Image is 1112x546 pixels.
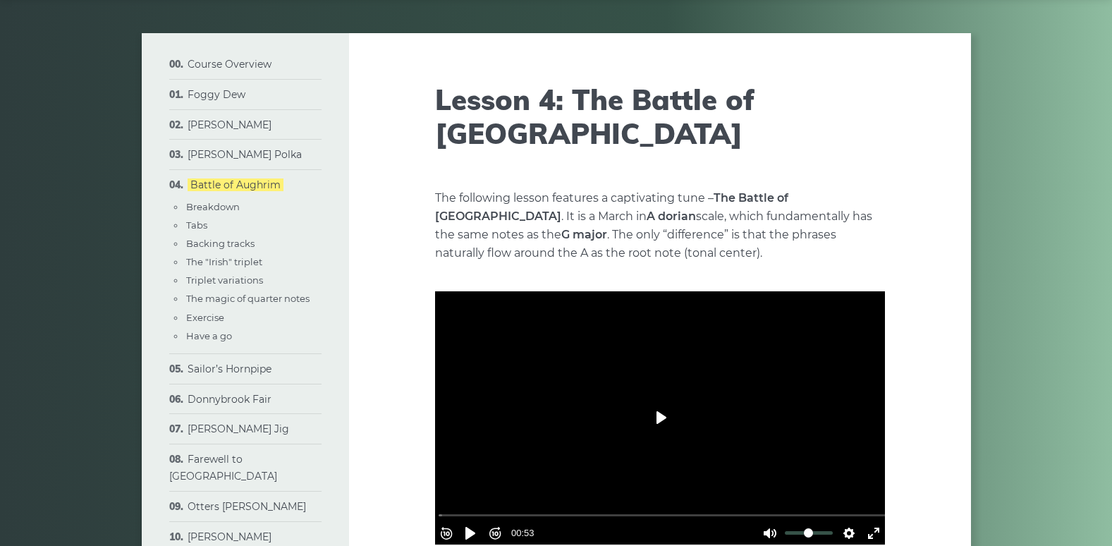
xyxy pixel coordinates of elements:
[186,238,255,249] a: Backing tracks
[186,274,263,286] a: Triplet variations
[188,88,245,101] a: Foggy Dew
[188,530,271,543] a: [PERSON_NAME]
[435,83,885,150] h1: Lesson 4: The Battle of [GEOGRAPHIC_DATA]
[188,423,289,435] a: [PERSON_NAME] Jig
[188,500,306,513] a: Otters [PERSON_NAME]
[186,219,207,231] a: Tabs
[188,148,302,161] a: [PERSON_NAME] Polka
[186,256,262,267] a: The "Irish" triplet
[169,453,277,483] a: Farewell to [GEOGRAPHIC_DATA]
[188,393,271,406] a: Donnybrook Fair
[188,178,283,191] a: Battle of Aughrim
[188,58,271,71] a: Course Overview
[435,189,885,262] p: The following lesson features a captivating tune – . It is a March in scale, which fundamentally ...
[186,201,240,212] a: Breakdown
[188,363,271,375] a: Sailor’s Hornpipe
[186,312,224,323] a: Exercise
[435,191,788,223] strong: The Battle of [GEOGRAPHIC_DATA]
[188,119,271,131] a: [PERSON_NAME]
[186,330,232,341] a: Have a go
[647,210,696,223] strong: A dorian
[561,228,607,241] strong: G major
[186,293,310,304] a: The magic of quarter notes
